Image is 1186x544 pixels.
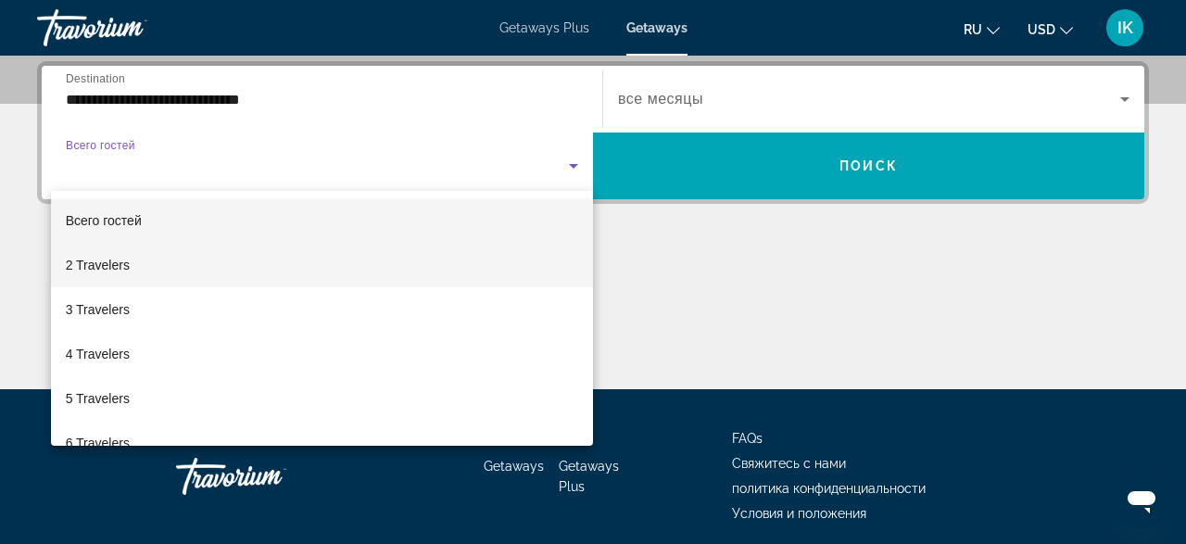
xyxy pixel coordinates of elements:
[66,432,130,454] span: 6 Travelers
[1112,470,1171,529] iframe: Tlačítko pro spuštění okna posílání zpráv
[66,213,142,228] span: Всего гостей
[66,298,130,321] span: 3 Travelers
[66,343,130,365] span: 4 Travelers
[66,254,130,276] span: 2 Travelers
[66,387,130,410] span: 5 Travelers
